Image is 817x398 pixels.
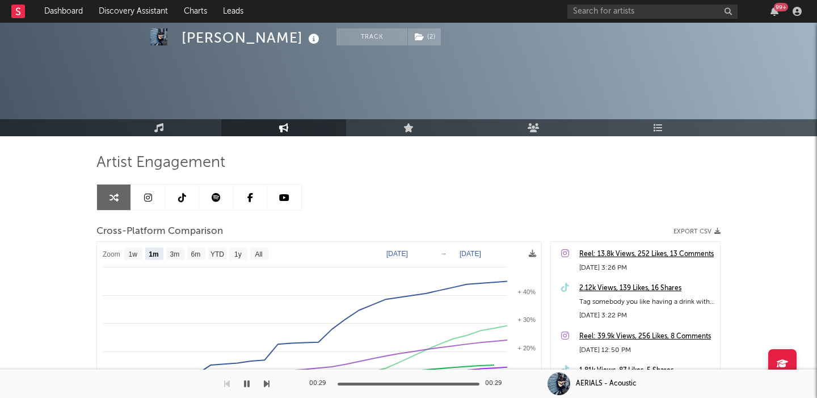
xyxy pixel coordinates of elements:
[407,28,441,45] span: ( 2 )
[673,228,721,235] button: Export CSV
[129,250,138,258] text: 1w
[182,28,322,47] div: [PERSON_NAME]
[386,250,408,258] text: [DATE]
[191,250,201,258] text: 6m
[567,5,738,19] input: Search for artists
[210,250,224,258] text: YTD
[579,309,714,322] div: [DATE] 3:22 PM
[518,316,536,323] text: + 30%
[485,377,508,391] div: 00:29
[96,225,223,238] span: Cross-Platform Comparison
[576,379,637,389] div: AERIALS - Acoustic
[579,282,714,295] a: 2.12k Views, 139 Likes, 16 Shares
[440,250,447,258] text: →
[518,345,536,351] text: + 20%
[408,28,441,45] button: (2)
[579,330,714,343] a: Reel: 39.9k Views, 256 Likes, 8 Comments
[579,343,714,357] div: [DATE] 12:50 PM
[579,295,714,309] div: Tag somebody you like having a drink with. Y’all make sure to check out “3 sheets” if y’all haven...
[460,250,481,258] text: [DATE]
[579,248,714,261] a: Reel: 13.8k Views, 252 Likes, 13 Comments
[770,7,778,16] button: 99+
[234,250,242,258] text: 1y
[96,156,225,170] span: Artist Engagement
[255,250,262,258] text: All
[309,377,332,391] div: 00:29
[149,250,158,258] text: 1m
[579,364,714,378] a: 1.81k Views, 87 Likes, 5 Shares
[518,288,536,295] text: + 40%
[103,250,120,258] text: Zoom
[336,28,407,45] button: Track
[579,261,714,275] div: [DATE] 3:26 PM
[774,3,788,11] div: 99 +
[170,250,180,258] text: 3m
